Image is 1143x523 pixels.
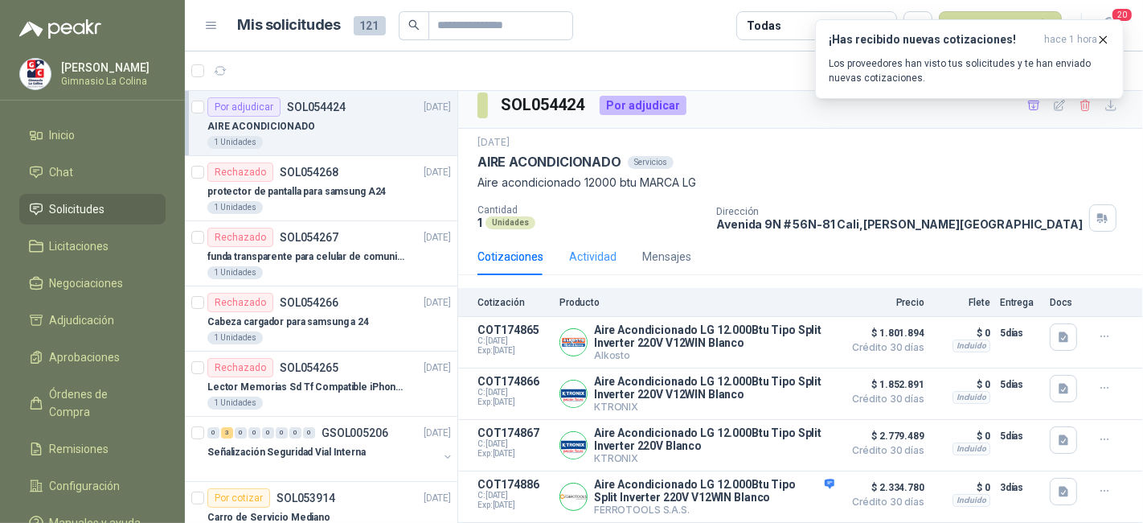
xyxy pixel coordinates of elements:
div: Por adjudicar [207,97,281,117]
img: Company Logo [560,329,587,356]
img: Company Logo [560,381,587,407]
span: $ 1.801.894 [844,323,924,343]
div: 1 Unidades [207,397,263,410]
p: $ 0 [934,323,990,343]
span: Exp: [DATE] [477,500,550,510]
div: Rechazado [207,163,273,182]
div: 0 [289,427,301,439]
p: 5 días [1000,375,1040,394]
a: Licitaciones [19,231,166,261]
p: 5 días [1000,323,1040,343]
a: 0 3 0 0 0 0 0 0 GSOL005206[DATE] Señalización Seguridad Vial Interna [207,423,454,475]
p: [DATE] [424,100,451,115]
a: RechazadoSOL054265[DATE] Lector Memorias Sd Tf Compatible iPhone iPad.1 Unidades [185,352,457,417]
div: Mensajes [642,248,691,266]
span: Negociaciones [50,274,124,292]
p: Alkosto [594,349,834,361]
p: Precio [844,297,924,308]
h3: SOL054424 [501,93,587,117]
p: COT174886 [477,478,550,491]
div: 1 Unidades [207,136,263,149]
p: COT174867 [477,426,550,439]
p: Gimnasio La Colina [61,76,162,86]
img: Company Logo [560,484,587,510]
button: ¡Has recibido nuevas cotizaciones!hace 1 hora Los proveedores han visto tus solicitudes y te han ... [815,19,1124,99]
p: Los proveedores han visto tus solicitudes y te han enviado nuevas cotizaciones. [829,56,1110,85]
p: [DATE] [424,426,451,441]
span: Órdenes de Compra [50,385,150,421]
p: Cabeza cargador para samsung a 24 [207,315,369,330]
div: 0 [235,427,247,439]
p: [DATE] [477,135,510,150]
span: 121 [354,16,386,35]
div: Incluido [952,340,990,352]
span: Exp: [DATE] [477,397,550,407]
p: COT174866 [477,375,550,388]
span: Crédito 30 días [844,446,924,455]
p: $ 0 [934,478,990,497]
span: Crédito 30 días [844,497,924,507]
div: Cotizaciones [477,248,543,266]
a: RechazadoSOL054268[DATE] protector de pantalla para samsung A241 Unidades [185,156,457,221]
a: Inicio [19,120,166,150]
div: Por cotizar [207,488,270,508]
span: Solicitudes [50,200,105,218]
p: Dirección [716,206,1082,217]
span: search [408,19,420,31]
div: Por adjudicar [600,96,686,115]
a: RechazadoSOL054267[DATE] funda transparente para celular de comunicaciones Samsung A241 Unidades [185,221,457,286]
span: hace 1 hora [1044,33,1097,47]
div: Todas [747,17,780,35]
a: Órdenes de Compra [19,379,166,427]
span: Crédito 30 días [844,394,924,404]
span: Chat [50,163,74,181]
p: [DATE] [424,491,451,506]
p: Aire Acondicionado LG 12.000Btu Tipo Split Inverter 220V V12WIN Blanco [594,478,834,504]
p: SOL054265 [280,362,338,373]
p: Flete [934,297,990,308]
p: [DATE] [424,295,451,311]
p: Cotización [477,297,550,308]
p: SOL054267 [280,232,338,243]
p: Aire acondicionado 12000 btu MARCA LG [477,174,1124,191]
div: Servicios [628,156,674,169]
div: Rechazado [207,358,273,377]
div: Rechazado [207,293,273,312]
span: $ 1.852.891 [844,375,924,394]
p: Aire Acondicionado LG 12.000Btu Tipo Split Inverter 220V V12WIN Blanco [594,323,834,349]
span: Crédito 30 días [844,343,924,352]
button: 20 [1095,11,1124,40]
h3: ¡Has recibido nuevas cotizaciones! [829,33,1038,47]
a: Por adjudicarSOL054424[DATE] AIRE ACONDICIONADO1 Unidades [185,91,457,156]
p: Docs [1050,297,1082,308]
img: Logo peakr [19,19,101,39]
div: 0 [276,427,288,439]
span: Adjudicación [50,311,115,329]
span: C: [DATE] [477,439,550,449]
p: protector de pantalla para samsung A24 [207,184,386,200]
div: Incluido [952,443,990,455]
span: C: [DATE] [477,388,550,397]
div: Actividad [569,248,617,266]
div: 1 Unidades [207,201,263,214]
p: Aire Acondicionado LG 12.000Btu Tipo Split Inverter 220V Blanco [594,426,834,452]
a: Chat [19,157,166,187]
p: Cantidad [477,204,703,216]
p: Señalización Seguridad Vial Interna [207,445,366,460]
p: KTRONIX [594,401,834,413]
div: Unidades [485,216,535,229]
a: Aprobaciones [19,342,166,373]
p: Avenida 9N # 56N-81 Cali , [PERSON_NAME][GEOGRAPHIC_DATA] [716,217,1082,231]
p: [DATE] [424,230,451,245]
p: $ 0 [934,426,990,446]
p: 1 [477,216,482,229]
p: GSOL005206 [322,427,388,439]
span: Exp: [DATE] [477,346,550,356]
p: funda transparente para celular de comunicaciones Samsung A24 [207,249,408,265]
a: Remisiones [19,434,166,464]
div: 0 [207,427,219,439]
a: Negociaciones [19,268,166,299]
span: C: [DATE] [477,491,550,500]
p: COT174865 [477,323,550,336]
span: 20 [1111,7,1133,23]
